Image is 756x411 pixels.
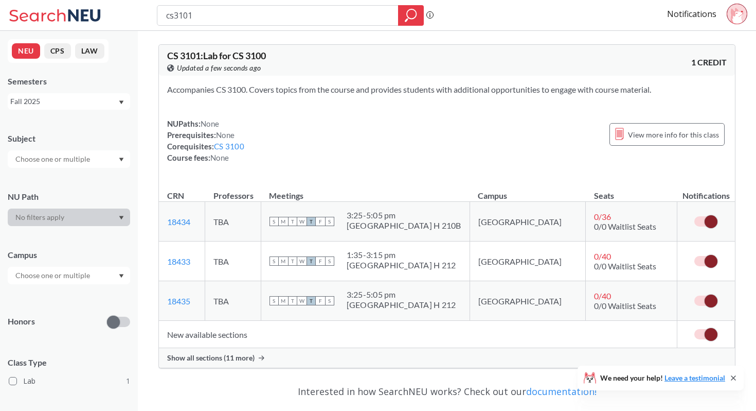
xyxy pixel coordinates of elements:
span: 0 / 40 [594,251,611,261]
div: 3:25 - 5:05 pm [347,210,461,220]
span: W [297,256,307,266]
section: Accompanies CS 3100. Covers topics from the course and provides students with additional opportun... [167,84,727,95]
span: 1 CREDIT [691,57,727,68]
span: Updated a few seconds ago [177,62,261,74]
div: magnifying glass [398,5,424,26]
span: 1 [126,375,130,387]
span: T [307,217,316,226]
span: None [216,130,235,140]
span: S [269,296,279,305]
button: LAW [75,43,104,59]
span: M [279,217,288,226]
td: TBA [205,281,261,321]
div: [GEOGRAPHIC_DATA] H 212 [347,300,456,310]
span: T [307,296,316,305]
a: CS 3100 [214,142,244,151]
th: Seats [586,180,677,202]
div: Semesters [8,76,130,87]
span: M [279,296,288,305]
div: Fall 2025 [10,96,118,107]
td: New available sections [159,321,677,348]
td: [GEOGRAPHIC_DATA] [470,202,585,242]
svg: Dropdown arrow [119,274,124,278]
span: W [297,217,307,226]
span: None [201,119,219,128]
span: S [325,256,334,266]
button: NEU [12,43,40,59]
span: S [325,217,334,226]
svg: magnifying glass [405,8,417,23]
a: documentation! [526,385,597,398]
span: T [307,256,316,266]
div: Dropdown arrow [8,209,130,226]
label: Lab [9,374,130,388]
div: Show all sections (11 more) [159,348,735,368]
input: Choose one or multiple [10,269,97,282]
a: Leave a testimonial [664,373,725,382]
div: Subject [8,133,130,144]
input: Choose one or multiple [10,153,97,165]
svg: Dropdown arrow [119,100,124,105]
td: [GEOGRAPHIC_DATA] [470,281,585,321]
span: T [288,217,297,226]
span: View more info for this class [628,128,719,141]
div: Dropdown arrow [8,150,130,168]
a: 18433 [167,256,190,266]
span: None [210,153,229,162]
td: TBA [205,242,261,281]
span: M [279,256,288,266]
svg: Dropdown arrow [119,216,124,220]
span: F [316,256,325,266]
button: CPS [44,43,71,59]
a: Notifications [667,8,716,20]
svg: Dropdown arrow [119,158,124,162]
a: 18435 [167,296,190,306]
span: 0 / 40 [594,291,611,301]
span: CS 3101 : Lab for CS 3100 [167,50,266,61]
div: Interested in how SearchNEU works? Check out our [158,376,735,406]
span: 0/0 Waitlist Seats [594,261,656,271]
span: S [325,296,334,305]
div: NU Path [8,191,130,202]
span: W [297,296,307,305]
th: Meetings [261,180,470,202]
input: Class, professor, course number, "phrase" [165,7,391,24]
td: [GEOGRAPHIC_DATA] [470,242,585,281]
span: 0 / 36 [594,212,611,221]
span: T [288,296,297,305]
div: Fall 2025Dropdown arrow [8,93,130,110]
span: S [269,256,279,266]
div: 3:25 - 5:05 pm [347,289,456,300]
span: Class Type [8,357,130,368]
div: Campus [8,249,130,261]
th: Campus [470,180,585,202]
span: T [288,256,297,266]
span: 0/0 Waitlist Seats [594,301,656,311]
a: 18434 [167,217,190,227]
div: 1:35 - 3:15 pm [347,250,456,260]
span: 0/0 Waitlist Seats [594,221,656,231]
p: Honors [8,316,35,328]
div: CRN [167,190,184,201]
span: F [316,296,325,305]
span: We need your help! [600,374,725,382]
span: S [269,217,279,226]
td: TBA [205,202,261,242]
div: [GEOGRAPHIC_DATA] H 212 [347,260,456,270]
span: Show all sections (11 more) [167,353,255,363]
span: F [316,217,325,226]
div: [GEOGRAPHIC_DATA] H 210B [347,220,461,231]
div: Dropdown arrow [8,267,130,284]
div: NUPaths: Prerequisites: Corequisites: Course fees: [167,118,244,163]
th: Professors [205,180,261,202]
th: Notifications [677,180,735,202]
